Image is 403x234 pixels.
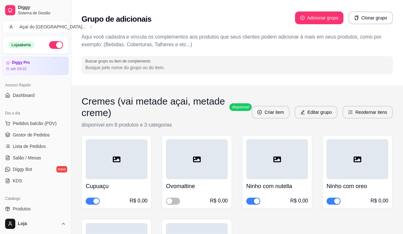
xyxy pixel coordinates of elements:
input: Buscar grupo ou item de complemento [85,64,389,71]
span: edit [300,110,305,114]
a: KDS [3,176,68,186]
a: Dashboard [3,90,68,100]
label: Buscar grupo ou item de complemento [85,58,153,64]
a: DiggySistema de Gestão [3,3,68,18]
span: KDS [13,178,22,184]
div: R$ 0,00 [210,197,228,205]
button: Loja [3,216,68,231]
span: ordered-list [348,110,353,114]
h4: Ovomaltine [166,182,228,191]
span: Gestor de Pedidos [13,132,50,138]
a: Diggy Proaté 04/10 [3,57,68,75]
a: Lista de Pedidos [3,141,68,151]
p: Aqui você cadastra e víncula os complementos aos produtos que seus clientes podem adicionar à mai... [82,33,393,48]
span: plus-circle [300,16,305,20]
span: Produtos [13,206,31,212]
button: plus-circleAdicionar grupo [295,11,343,24]
span: Pedidos balcão (PDV) [13,120,57,127]
a: Gestor de Pedidos [3,130,68,140]
span: Lista de Pedidos [13,143,46,150]
button: plus-circleCriar item [252,106,290,119]
a: Produtos [3,204,68,214]
button: ordered-listReodernar itens [342,106,393,119]
div: Dia a dia [3,108,68,118]
span: disponível [231,105,250,110]
button: Alterar Status [49,41,63,49]
span: Diggy Bot [13,166,32,172]
a: Salão / Mesas [3,153,68,163]
article: até 04/10 [11,66,26,71]
div: Açaí do [GEOGRAPHIC_DATA] ... [19,24,86,30]
span: Salão / Mesas [13,155,41,161]
p: disponível em 8 produtos e 3 categorias [82,121,252,129]
h4: Ninho com nutella [246,182,308,191]
article: Diggy Pro [12,60,30,65]
button: Pedidos balcão (PDV) [3,118,68,128]
h4: Cupuaçu [86,182,148,191]
div: R$ 0,00 [130,197,148,205]
span: A [8,24,14,30]
a: Diggy Botnovo [3,164,68,174]
div: R$ 0,00 [290,197,308,205]
span: copy [354,16,359,20]
h4: Ninho com oreo [327,182,388,191]
div: Acesso Rápido [3,80,68,90]
div: R$ 0,00 [371,197,388,205]
span: plus-circle [257,110,262,114]
span: Loja [18,221,58,227]
span: Sistema de Gestão [18,11,66,16]
button: copyClonar grupo [349,11,393,24]
div: Loja aberta [8,41,34,48]
span: Diggy [18,5,66,11]
h3: Cremes (vai metade açai, metade creme) [82,96,227,119]
h2: Grupo de adicionais [82,14,151,24]
button: editEditar grupo [295,106,337,119]
button: Select a team [3,20,68,33]
span: Dashboard [13,92,35,99]
div: Catálogo [3,194,68,204]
